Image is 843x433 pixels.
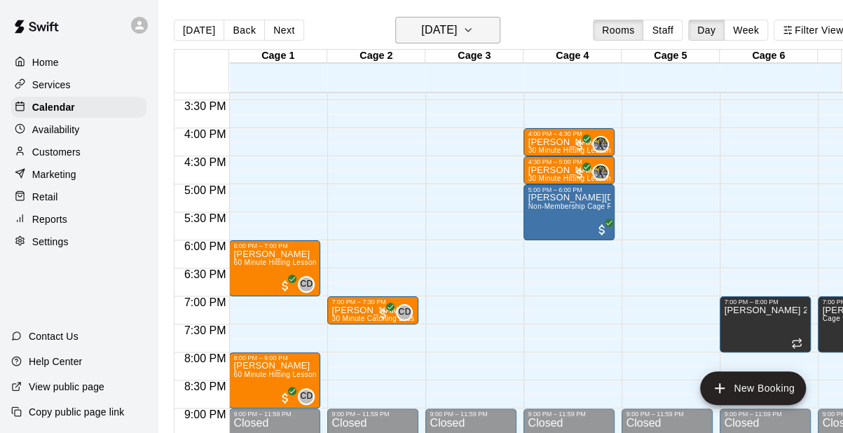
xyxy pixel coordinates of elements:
[181,100,230,112] span: 3:30 PM
[724,20,768,41] button: Week
[32,123,80,137] p: Availability
[181,184,230,196] span: 5:00 PM
[622,50,720,63] div: Cage 5
[174,20,224,41] button: [DATE]
[11,164,146,185] a: Marketing
[181,128,230,140] span: 4:00 PM
[233,355,316,362] div: 8:00 PM – 9:00 PM
[593,20,643,41] button: Rooms
[700,371,806,405] button: add
[331,315,423,322] span: 30 Minute Catching Lesson
[598,164,609,181] span: Derek Wood
[331,411,414,418] div: 9:00 PM – 11:59 PM
[233,411,316,418] div: 9:00 PM – 11:59 PM
[598,136,609,153] span: Derek Wood
[688,20,725,41] button: Day
[11,231,146,252] div: Settings
[32,167,76,181] p: Marketing
[29,329,78,343] p: Contact Us
[181,268,230,280] span: 6:30 PM
[29,380,104,394] p: View public page
[181,240,230,252] span: 6:00 PM
[626,411,708,418] div: 9:00 PM – 11:59 PM
[528,130,610,137] div: 4:00 PM – 4:30 PM
[594,165,608,179] img: Derek Wood
[595,223,609,237] span: All customers have paid
[32,100,75,114] p: Calendar
[181,156,230,168] span: 4:30 PM
[523,128,615,156] div: 4:00 PM – 4:30 PM: Remy Pomaranski
[32,55,59,69] p: Home
[396,304,413,321] div: Carter Davis
[528,146,610,154] span: 30 Minute Hitting Lesson
[11,97,146,118] a: Calendar
[229,50,327,63] div: Cage 1
[594,137,608,151] img: Derek Wood
[181,380,230,392] span: 8:30 PM
[32,78,71,92] p: Services
[229,352,320,408] div: 8:00 PM – 9:00 PM: Luca Pattison
[592,136,609,153] div: Derek Wood
[395,17,500,43] button: [DATE]
[32,190,58,204] p: Retail
[11,52,146,73] a: Home
[573,167,587,181] span: All customers have paid
[32,212,67,226] p: Reports
[421,20,457,40] h6: [DATE]
[528,186,610,193] div: 5:00 PM – 6:00 PM
[181,324,230,336] span: 7:30 PM
[181,408,230,420] span: 9:00 PM
[278,391,292,405] span: All customers have paid
[303,276,315,293] span: Carter Davis
[29,405,124,419] p: Copy public page link
[791,338,802,349] span: Recurring event
[11,209,146,230] a: Reports
[523,156,615,184] div: 4:30 PM – 5:00 PM: August Baker
[29,355,82,369] p: Help Center
[724,411,807,418] div: 9:00 PM – 11:59 PM
[376,307,390,321] span: All customers have paid
[233,371,316,378] span: 60 Minute Hitting Lesson
[331,298,414,305] div: 7:00 PM – 7:30 PM
[32,235,69,249] p: Settings
[264,20,303,41] button: Next
[430,411,512,418] div: 9:00 PM – 11:59 PM
[643,20,683,41] button: Staff
[425,50,523,63] div: Cage 3
[11,186,146,207] a: Retail
[523,50,622,63] div: Cage 4
[528,158,610,165] div: 4:30 PM – 5:00 PM
[181,296,230,308] span: 7:00 PM
[298,388,315,405] div: Carter Davis
[300,277,313,291] span: CD
[592,164,609,181] div: Derek Wood
[303,388,315,405] span: Carter Davis
[720,296,811,352] div: 7:00 PM – 8:00 PM: Marucci 2026 and 2027
[224,20,265,41] button: Back
[573,139,587,153] span: All customers have paid
[11,74,146,95] a: Services
[528,411,610,418] div: 9:00 PM – 11:59 PM
[229,240,320,296] div: 6:00 PM – 7:00 PM: Landon Norman
[720,50,818,63] div: Cage 6
[278,279,292,293] span: All customers have paid
[523,184,615,240] div: 5:00 PM – 6:00 PM: Jack Noel
[181,212,230,224] span: 5:30 PM
[327,50,425,63] div: Cage 2
[300,390,313,404] span: CD
[233,242,316,249] div: 6:00 PM – 7:00 PM
[11,119,146,140] a: Availability
[724,298,807,305] div: 7:00 PM – 8:00 PM
[11,142,146,163] a: Customers
[181,352,230,364] span: 8:00 PM
[398,305,411,319] span: CD
[298,276,315,293] div: Carter Davis
[327,296,418,324] div: 7:00 PM – 7:30 PM: Wyatt Willis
